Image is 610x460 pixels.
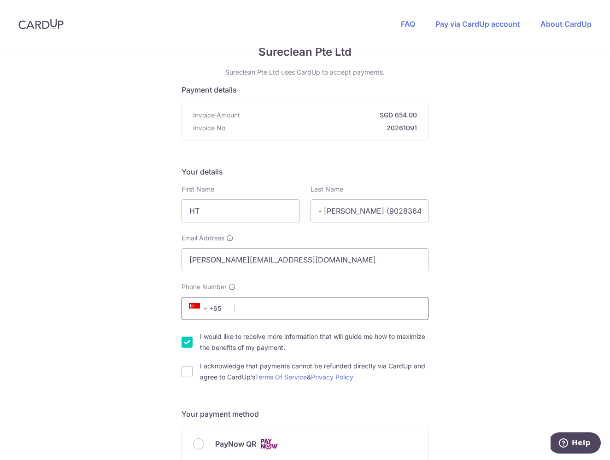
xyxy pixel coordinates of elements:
[200,331,428,353] label: I would like to receive more information that will guide me how to maximize the benefits of my pa...
[311,199,428,222] input: Last name
[182,282,227,291] span: Phone Number
[551,432,601,455] iframe: Opens a widget where you can find more information
[229,123,417,133] strong: 20261091
[182,199,299,222] input: First name
[182,166,428,177] h5: Your details
[215,438,256,449] span: PayNow QR
[182,233,224,243] span: Email Address
[182,408,428,419] h5: Your payment method
[401,19,415,29] a: FAQ
[182,248,428,271] input: Email address
[182,68,428,77] p: Sureclean Pte Ltd uses CardUp to accept payments.
[244,111,417,120] strong: SGD 654.00
[182,44,428,60] span: Sureclean Pte Ltd
[193,123,225,133] span: Invoice No
[260,438,278,450] img: Cards logo
[311,185,343,194] label: Last Name
[18,18,64,29] img: CardUp
[255,373,307,381] a: Terms Of Service
[182,84,428,95] h5: Payment details
[189,303,211,314] span: +65
[193,111,240,120] span: Invoice Amount
[540,19,592,29] a: About CardUp
[182,185,214,194] label: First Name
[193,438,417,450] div: PayNow QR Cards logo
[311,373,353,381] a: Privacy Policy
[200,361,428,383] label: I acknowledge that payments cannot be refunded directly via CardUp and agree to CardUp’s &
[186,303,228,314] span: +65
[435,19,520,29] a: Pay via CardUp account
